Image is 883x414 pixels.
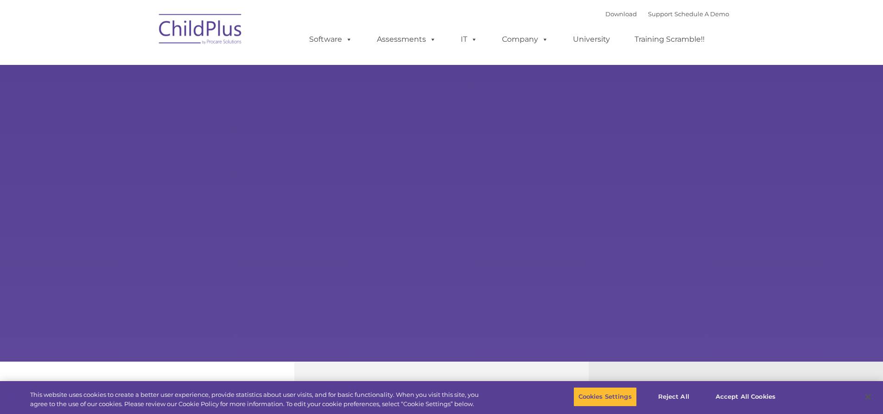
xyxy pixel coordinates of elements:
img: ChildPlus by Procare Solutions [154,7,247,54]
div: This website uses cookies to create a better user experience, provide statistics about user visit... [30,390,486,408]
a: Support [648,10,673,18]
a: Training Scramble!! [625,30,714,49]
a: Assessments [368,30,445,49]
a: Company [493,30,558,49]
a: Schedule A Demo [674,10,729,18]
button: Close [858,387,878,407]
button: Reject All [645,387,703,407]
button: Accept All Cookies [711,387,781,407]
a: IT [451,30,487,49]
a: Download [605,10,637,18]
font: | [605,10,729,18]
button: Cookies Settings [573,387,637,407]
a: University [564,30,619,49]
a: Software [300,30,362,49]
